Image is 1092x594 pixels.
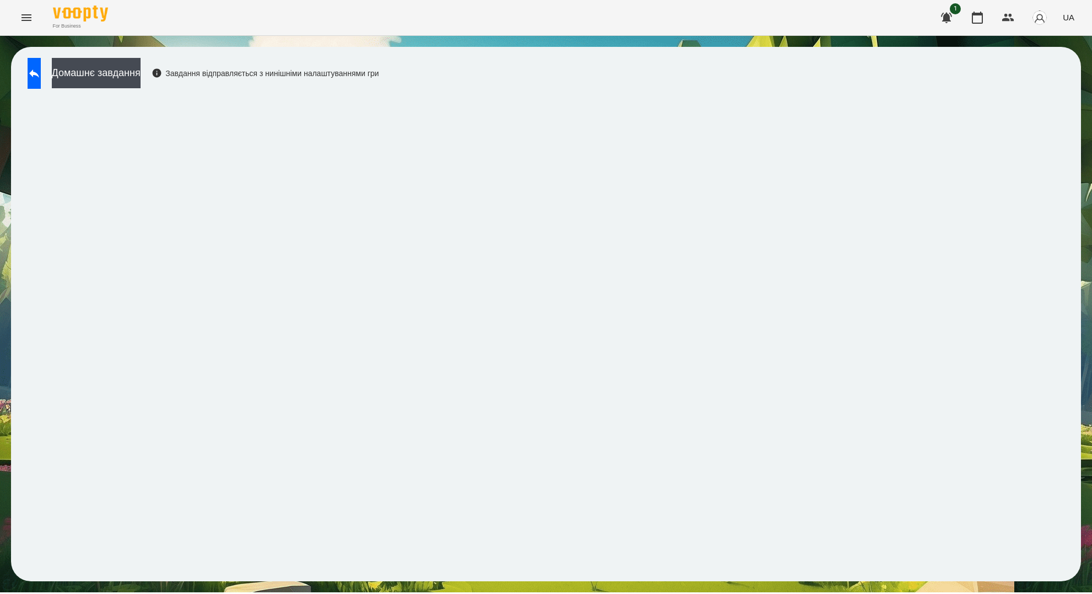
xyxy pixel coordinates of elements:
[1058,7,1079,28] button: UA
[1063,12,1074,23] span: UA
[53,6,108,22] img: Voopty Logo
[950,3,961,14] span: 1
[53,23,108,30] span: For Business
[52,58,141,88] button: Домашнє завдання
[1032,10,1047,25] img: avatar_s.png
[13,4,40,31] button: Menu
[152,68,379,79] div: Завдання відправляється з нинішніми налаштуваннями гри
